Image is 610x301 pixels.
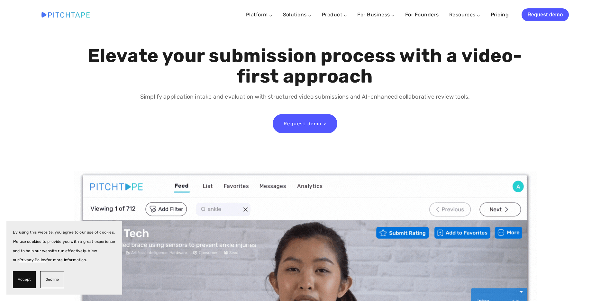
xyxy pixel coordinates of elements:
a: Product ⌵ [322,12,347,18]
a: Privacy Policy [19,258,47,262]
a: Solutions ⌵ [283,12,312,18]
section: Cookie banner [6,221,122,295]
a: Pricing [491,9,509,21]
a: Request demo > [273,114,337,133]
p: By using this website, you agree to our use of cookies. We use cookies to provide you with a grea... [13,228,116,265]
a: Request demo [522,8,569,21]
iframe: Chat Widget [578,270,610,301]
button: Decline [40,271,64,288]
a: For Founders [405,9,439,21]
h1: Elevate your submission process with a video-first approach [86,46,524,87]
span: Decline [45,275,59,284]
span: Accept [18,275,31,284]
img: Pitchtape | Video Submission Management Software [41,12,90,17]
a: For Business ⌵ [357,12,395,18]
a: Resources ⌵ [449,12,480,18]
a: Platform ⌵ [246,12,273,18]
button: Accept [13,271,36,288]
p: Simplify application intake and evaluation with structured video submissions and AI-enhanced coll... [86,92,524,102]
